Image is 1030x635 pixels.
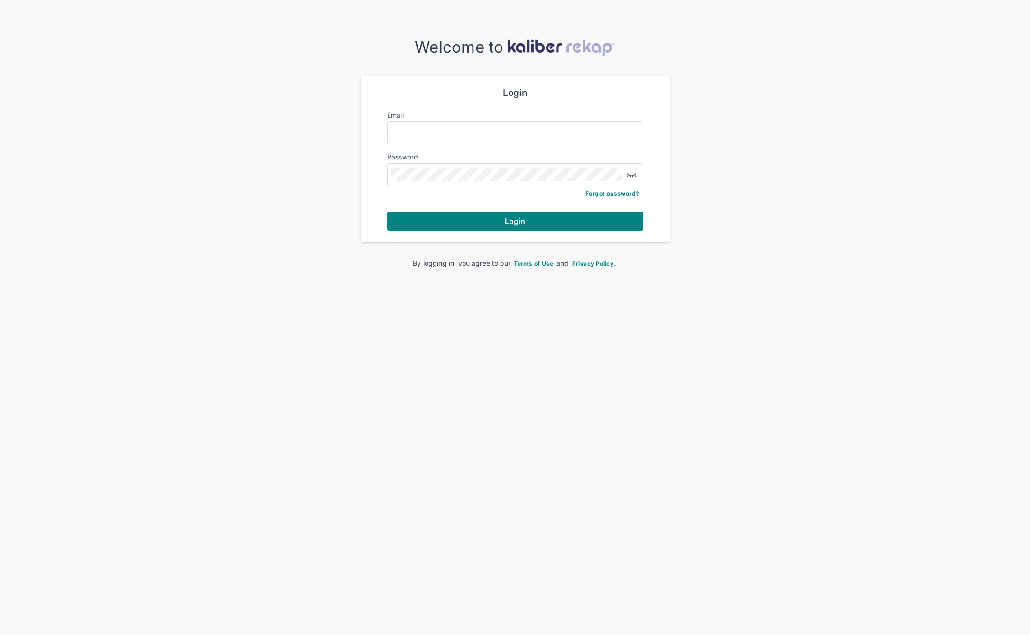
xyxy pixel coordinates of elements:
[512,259,555,267] a: Terms of Use
[387,87,643,99] div: Login
[514,260,553,267] span: Terms of Use
[507,39,615,56] img: kaliber-logo
[387,111,404,119] label: Email
[505,216,526,226] span: Login
[387,153,418,161] label: Password
[571,259,617,267] a: Privacy Policy.
[376,258,655,268] div: By logging in, you agree to our and
[387,212,643,231] button: Login
[585,190,639,197] a: Forgot password?
[626,169,637,180] img: eye-closed.fa43b6e4.svg
[572,260,616,267] span: Privacy Policy.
